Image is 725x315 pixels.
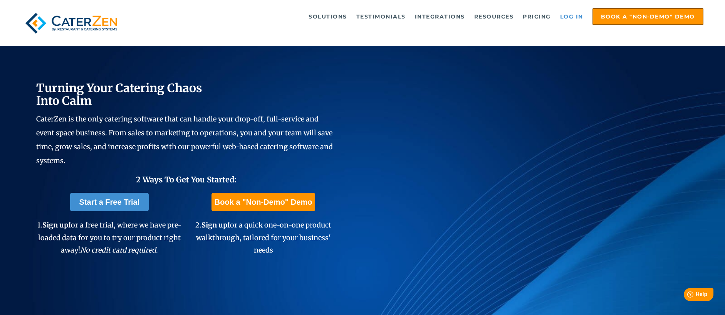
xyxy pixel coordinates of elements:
[411,9,469,24] a: Integrations
[656,285,717,307] iframe: Help widget launcher
[470,9,518,24] a: Resources
[136,175,237,184] span: 2 Ways To Get You Started:
[70,193,149,211] a: Start a Free Trial
[42,221,68,229] span: Sign up
[211,193,315,211] a: Book a "Non-Demo" Demo
[195,221,331,254] span: 2. for a quick one-on-one product walkthrough, tailored for your business' needs
[36,81,202,108] span: Turning Your Catering Chaos Into Calm
[592,8,703,25] a: Book a "Non-Demo" Demo
[22,8,121,38] img: caterzen
[519,9,555,24] a: Pricing
[138,8,703,25] div: Navigation Menu
[36,115,333,165] span: CaterZen is the only catering software that can handle your drop-off, full-service and event spac...
[556,9,587,24] a: Log in
[305,9,351,24] a: Solutions
[201,221,227,229] span: Sign up
[80,246,158,254] em: No credit card required.
[37,221,181,254] span: 1. for a free trial, where we have pre-loaded data for you to try our product right away!
[352,9,409,24] a: Testimonials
